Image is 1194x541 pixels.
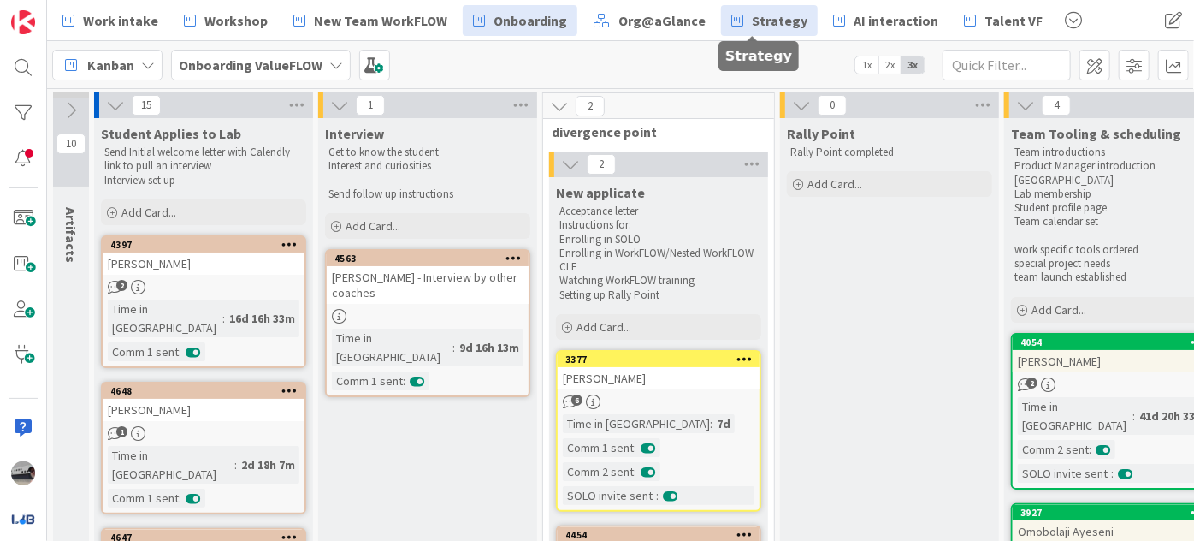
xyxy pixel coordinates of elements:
[571,395,582,406] span: 6
[11,461,35,485] img: jB
[790,146,989,159] p: Rally Point completed
[83,10,158,31] span: Work intake
[558,352,760,389] div: 3377[PERSON_NAME]
[559,205,758,218] p: Acceptance letter
[901,56,925,74] span: 3x
[179,489,181,508] span: :
[11,507,35,531] img: avatar
[563,486,656,505] div: SOLO invite sent
[11,10,35,34] img: Visit kanbanzone.com
[403,372,405,390] span: :
[327,266,529,304] div: [PERSON_NAME] - Interview by other coaches
[225,309,299,328] div: 16d 16h 33m
[587,154,616,175] span: 2
[356,95,385,116] span: 1
[455,338,523,357] div: 9d 16h 13m
[634,438,636,457] span: :
[563,462,634,481] div: Comm 2 sent
[108,446,234,484] div: Time in [GEOGRAPHIC_DATA]
[710,414,712,433] span: :
[1018,464,1111,483] div: SOLO invite sent
[1018,397,1132,435] div: Time in [GEOGRAPHIC_DATA]
[854,10,938,31] span: AI interaction
[559,218,758,232] p: Instructions for:
[101,382,306,514] a: 4648[PERSON_NAME]Time in [GEOGRAPHIC_DATA]:2d 18h 7mComm 1 sent:
[204,10,268,31] span: Workshop
[179,342,181,361] span: :
[656,486,659,505] span: :
[559,247,758,275] p: Enrolling in WorkFLOW/Nested WorkFLOW CLE
[563,414,710,433] div: Time in [GEOGRAPHIC_DATA]
[558,367,760,389] div: [PERSON_NAME]
[334,253,529,265] div: 4563
[110,239,304,251] div: 4397
[565,529,760,541] div: 4454
[452,338,455,357] span: :
[314,10,447,31] span: New Team WorkFLOW
[618,10,706,31] span: Org@aGlance
[328,187,527,201] p: Send follow up instructions
[807,176,862,192] span: Add Card...
[325,249,530,397] a: 4563[PERSON_NAME] - Interview by other coachesTime in [GEOGRAPHIC_DATA]:9d 16h 13mComm 1 sent:
[463,5,577,36] a: Onboarding
[174,5,278,36] a: Workshop
[328,146,527,159] p: Get to know the student
[325,125,384,142] span: Interview
[582,5,716,36] a: Org@aGlance
[327,251,529,304] div: 4563[PERSON_NAME] - Interview by other coaches
[104,146,303,174] p: Send Initial welcome letter with Calendly link to pull an interview
[101,235,306,368] a: 4397[PERSON_NAME]Time in [GEOGRAPHIC_DATA]:16d 16h 33mComm 1 sent:
[332,372,403,390] div: Comm 1 sent
[237,455,299,474] div: 2d 18h 7m
[116,280,127,291] span: 2
[1018,440,1089,459] div: Comm 2 sent
[712,414,735,433] div: 7d
[1089,440,1091,459] span: :
[984,10,1043,31] span: Talent VF
[1026,378,1037,389] span: 2
[56,134,86,154] span: 10
[818,95,847,116] span: 0
[332,329,452,366] div: Time in [GEOGRAPHIC_DATA]
[132,95,161,116] span: 15
[855,56,878,74] span: 1x
[327,251,529,266] div: 4563
[52,5,168,36] a: Work intake
[104,174,303,187] p: Interview set up
[108,489,179,508] div: Comm 1 sent
[565,354,760,366] div: 3377
[62,207,80,263] span: Artifacts
[103,383,304,399] div: 4648
[787,125,855,142] span: Rally Point
[576,96,605,116] span: 2
[103,237,304,253] div: 4397
[823,5,949,36] a: AI interaction
[752,10,807,31] span: Strategy
[116,426,127,437] span: 1
[563,438,634,457] div: Comm 1 sent
[108,300,222,337] div: Time in [GEOGRAPHIC_DATA]
[103,237,304,275] div: 4397[PERSON_NAME]
[101,125,241,142] span: Student Applies to Lab
[283,5,458,36] a: New Team WorkFLOW
[556,184,645,201] span: New applicate
[1132,407,1135,425] span: :
[1031,302,1086,318] span: Add Card...
[179,56,322,74] b: Onboarding ValueFLOW
[556,350,761,512] a: 3377[PERSON_NAME]Time in [GEOGRAPHIC_DATA]:7dComm 1 sent:Comm 2 sent:SOLO invite sent:
[110,385,304,397] div: 4648
[552,123,753,140] span: divergence point
[103,383,304,421] div: 4648[PERSON_NAME]
[954,5,1053,36] a: Talent VF
[559,288,758,302] p: Setting up Rally Point
[121,205,176,220] span: Add Card...
[1111,464,1114,483] span: :
[1042,95,1071,116] span: 4
[576,319,631,335] span: Add Card...
[328,159,527,173] p: Interest and curiosities
[559,233,758,247] p: Enrolling in SOLO
[103,399,304,421] div: [PERSON_NAME]
[558,352,760,367] div: 3377
[725,48,792,64] h5: Strategy
[346,218,400,234] span: Add Card...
